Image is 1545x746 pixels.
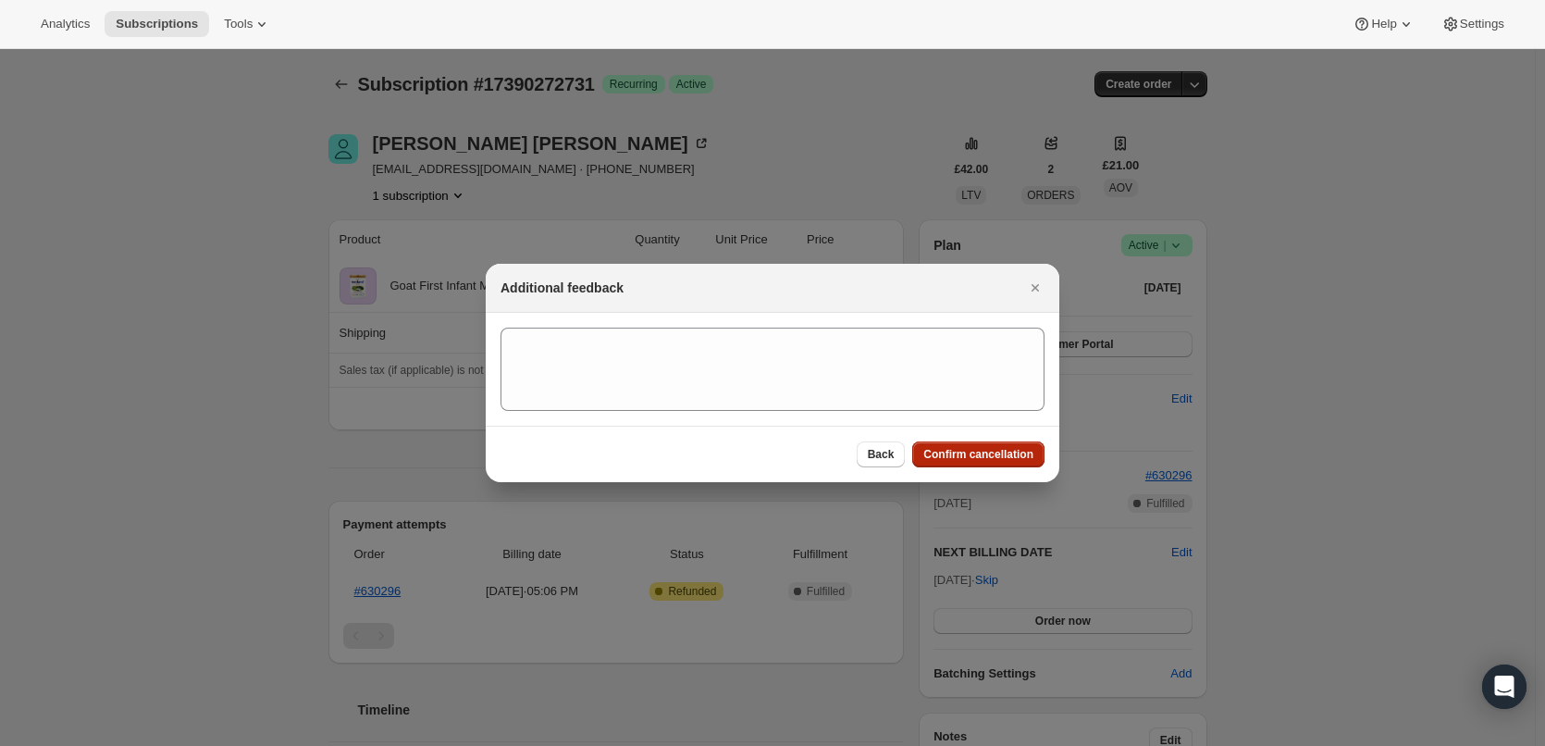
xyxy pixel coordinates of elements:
span: Back [868,447,895,462]
span: Subscriptions [116,17,198,31]
span: Help [1371,17,1396,31]
button: Close [1022,275,1048,301]
h2: Additional feedback [501,279,624,297]
span: Confirm cancellation [923,447,1033,462]
button: Settings [1430,11,1515,37]
button: Analytics [30,11,101,37]
span: Settings [1460,17,1504,31]
button: Confirm cancellation [912,441,1044,467]
span: Tools [224,17,253,31]
button: Tools [213,11,282,37]
button: Help [1341,11,1426,37]
div: Open Intercom Messenger [1482,665,1526,709]
button: Back [857,441,906,467]
button: Subscriptions [105,11,209,37]
span: Analytics [41,17,90,31]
